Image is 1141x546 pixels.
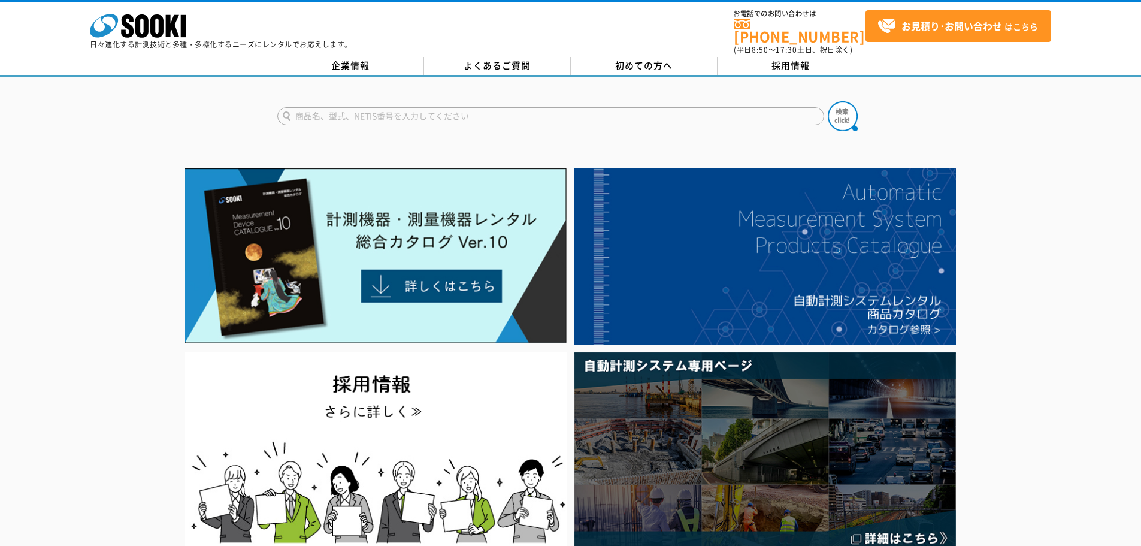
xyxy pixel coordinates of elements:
[615,59,673,72] span: 初めての方へ
[734,44,852,55] span: (平日 ～ 土日、祝日除く)
[424,57,571,75] a: よくあるご質問
[828,101,858,131] img: btn_search.png
[185,168,567,343] img: Catalog Ver10
[277,57,424,75] a: 企業情報
[752,44,768,55] span: 8:50
[571,57,718,75] a: 初めての方へ
[718,57,864,75] a: 採用情報
[901,19,1002,33] strong: お見積り･お問い合わせ
[734,10,865,17] span: お電話でのお問い合わせは
[90,41,352,48] p: 日々進化する計測技術と多種・多様化するニーズにレンタルでお応えします。
[734,19,865,43] a: [PHONE_NUMBER]
[574,168,956,345] img: 自動計測システムカタログ
[277,107,824,125] input: 商品名、型式、NETIS番号を入力してください
[776,44,797,55] span: 17:30
[877,17,1038,35] span: はこちら
[865,10,1051,42] a: お見積り･お問い合わせはこちら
